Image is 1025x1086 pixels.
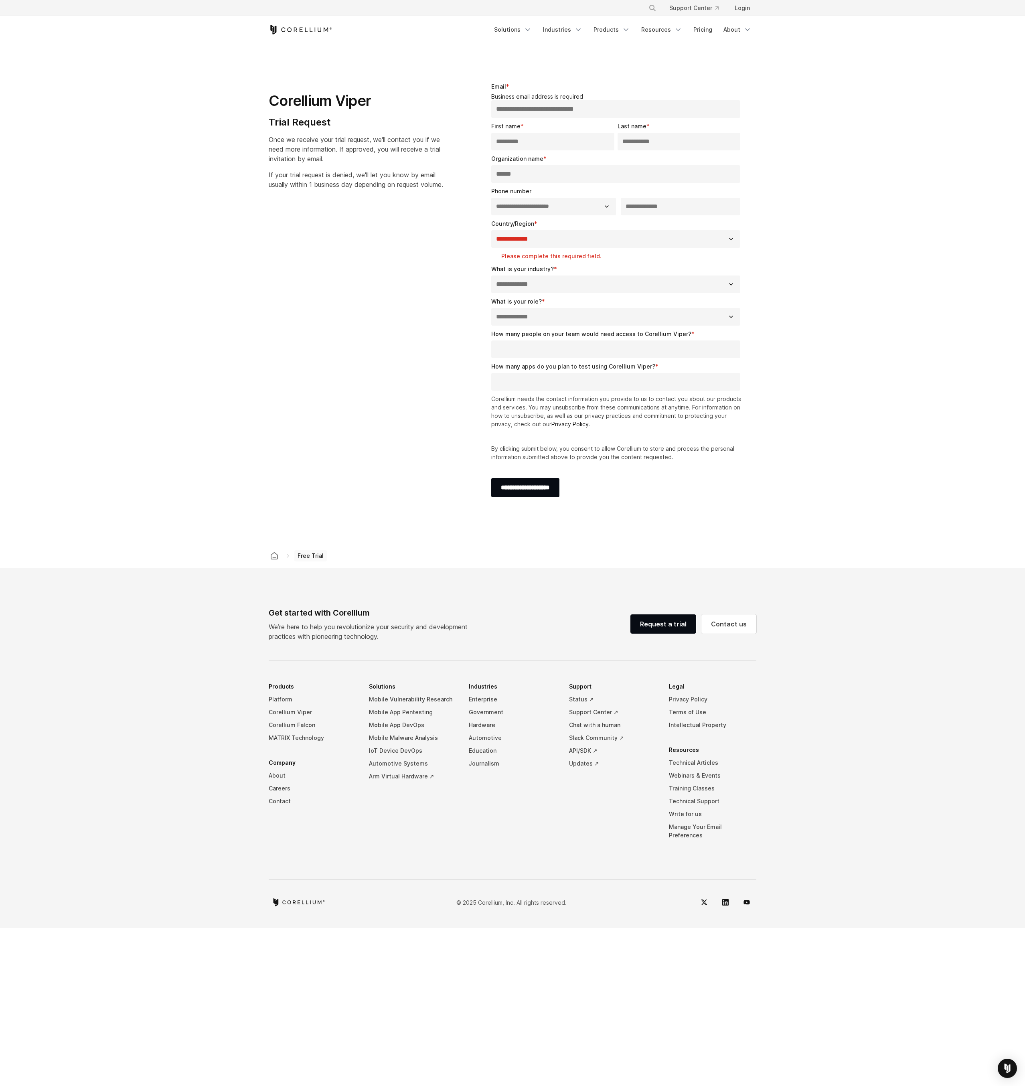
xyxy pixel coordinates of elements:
a: Privacy Policy [551,421,589,428]
span: How many people on your team would need access to Corellium Viper? [491,330,691,337]
a: Training Classes [669,782,756,795]
span: Last name [618,123,646,130]
a: Write for us [669,808,756,821]
span: Organization name [491,155,543,162]
div: Navigation Menu [269,680,756,854]
a: Chat with a human [569,719,656,731]
span: Email [491,83,506,90]
div: Get started with Corellium [269,607,474,619]
a: Pricing [689,22,717,37]
a: Manage Your Email Preferences [669,821,756,842]
label: Please complete this required field. [501,252,743,260]
h1: Corellium Viper [269,92,443,110]
a: Support Center [663,1,725,15]
p: We’re here to help you revolutionize your security and development practices with pioneering tech... [269,622,474,641]
a: Mobile Malware Analysis [369,731,456,744]
p: By clicking submit below, you consent to allow Corellium to store and process the personal inform... [491,444,743,461]
legend: Business email address is required [491,93,743,100]
a: About [269,769,356,782]
a: MATRIX Technology [269,731,356,744]
a: Webinars & Events [669,769,756,782]
a: Support Center ↗ [569,706,656,719]
a: Corellium home [267,550,282,561]
a: Privacy Policy [669,693,756,706]
a: LinkedIn [716,893,735,912]
span: Country/Region [491,220,534,227]
p: Corellium needs the contact information you provide to us to contact you about our products and s... [491,395,743,428]
a: Products [589,22,635,37]
a: Mobile App Pentesting [369,706,456,719]
a: Terms of Use [669,706,756,719]
a: About [719,22,756,37]
a: Automotive [469,731,556,744]
a: Status ↗ [569,693,656,706]
a: Contact [269,795,356,808]
a: Corellium Viper [269,706,356,719]
a: Login [728,1,756,15]
a: Government [469,706,556,719]
a: Platform [269,693,356,706]
div: Navigation Menu [489,22,756,37]
button: Search [645,1,660,15]
a: Slack Community ↗ [569,731,656,744]
a: API/SDK ↗ [569,744,656,757]
a: Technical Articles [669,756,756,769]
a: Resources [636,22,687,37]
a: Solutions [489,22,537,37]
div: Open Intercom Messenger [998,1059,1017,1078]
a: Industries [538,22,587,37]
a: Arm Virtual Hardware ↗ [369,770,456,783]
a: Hardware [469,719,556,731]
a: Technical Support [669,795,756,808]
a: YouTube [737,893,756,912]
span: Phone number [491,188,531,195]
a: Mobile App DevOps [369,719,456,731]
a: Mobile Vulnerability Research [369,693,456,706]
a: Journalism [469,757,556,770]
span: What is your role? [491,298,542,305]
a: Education [469,744,556,757]
a: Enterprise [469,693,556,706]
span: First name [491,123,521,130]
span: Once we receive your trial request, we'll contact you if we need more information. If approved, y... [269,136,440,163]
a: Automotive Systems [369,757,456,770]
span: What is your industry? [491,265,554,272]
p: © 2025 Corellium, Inc. All rights reserved. [456,898,567,907]
a: Updates ↗ [569,757,656,770]
a: Corellium home [272,898,325,906]
h4: Trial Request [269,116,443,128]
a: Careers [269,782,356,795]
a: Corellium Falcon [269,719,356,731]
span: Free Trial [294,550,327,561]
a: Corellium Home [269,25,332,34]
div: Navigation Menu [639,1,756,15]
a: Contact us [701,614,756,634]
a: IoT Device DevOps [369,744,456,757]
a: Twitter [695,893,714,912]
a: Request a trial [630,614,696,634]
span: How many apps do you plan to test using Corellium Viper? [491,363,655,370]
span: If your trial request is denied, we'll let you know by email usually within 1 business day depend... [269,171,443,188]
a: Intellectual Property [669,719,756,731]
